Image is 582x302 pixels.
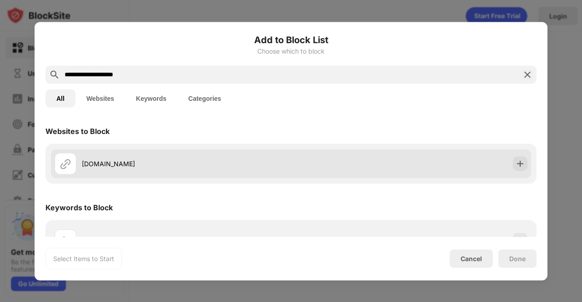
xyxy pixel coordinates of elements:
[461,255,482,262] div: Cancel
[82,235,291,245] div: [URL][DOMAIN_NAME]
[75,89,125,107] button: Websites
[45,126,110,135] div: Websites to Block
[45,47,537,54] div: Choose which to block
[522,69,533,80] img: search-close
[45,203,113,212] div: Keywords to Block
[60,158,71,169] img: url.svg
[509,255,526,262] div: Done
[177,89,232,107] button: Categories
[82,159,291,168] div: [DOMAIN_NAME]
[45,33,537,46] h6: Add to Block List
[45,89,75,107] button: All
[125,89,177,107] button: Keywords
[63,233,68,247] div: h
[53,254,114,263] div: Select Items to Start
[49,69,60,80] img: search.svg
